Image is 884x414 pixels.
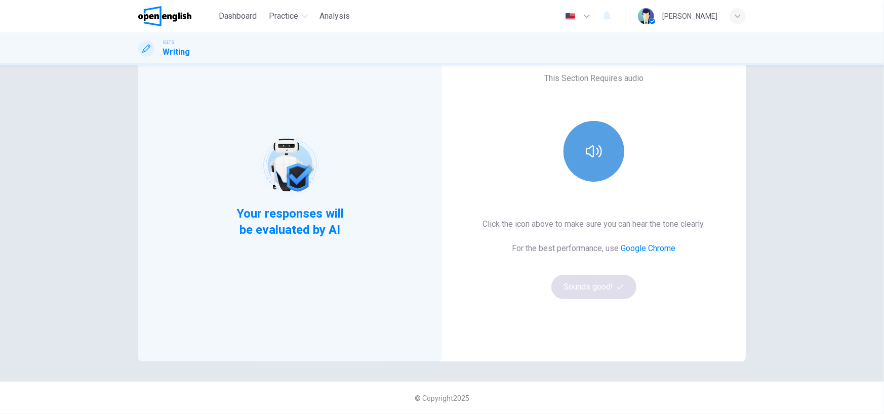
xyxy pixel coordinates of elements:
[258,133,322,197] img: robot icon
[138,6,215,26] a: OpenEnglish logo
[265,7,312,25] button: Practice
[219,10,257,22] span: Dashboard
[229,205,352,238] span: Your responses will be evaluated by AI
[621,243,676,253] a: Google Chrome
[483,218,705,230] h6: Click the icon above to make sure you can hear the tone clearly.
[163,46,190,58] h1: Writing
[638,8,654,24] img: Profile picture
[512,242,676,255] h6: For the best performance, use
[316,7,354,25] button: Analysis
[415,394,469,402] span: © Copyright 2025
[215,7,261,25] button: Dashboard
[269,10,299,22] span: Practice
[138,6,191,26] img: OpenEnglish logo
[564,13,577,20] img: en
[544,72,644,85] h6: This Section Requires audio
[163,39,174,46] span: IELTS
[320,10,350,22] span: Analysis
[662,10,717,22] div: [PERSON_NAME]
